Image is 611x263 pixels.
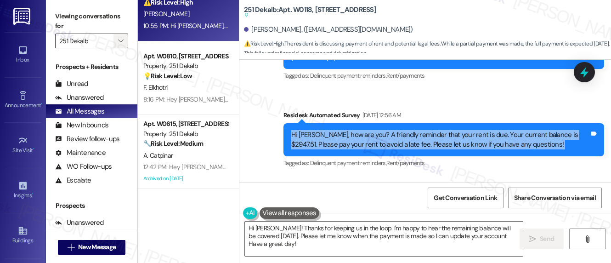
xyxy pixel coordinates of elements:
[386,72,425,80] span: Rent/payments
[283,110,604,123] div: Residesk Automated Survey
[118,37,123,45] i: 
[59,34,113,48] input: All communities
[55,134,119,144] div: Review follow-ups
[283,156,604,170] div: Tagged as:
[41,101,42,107] span: •
[55,148,106,158] div: Maintenance
[434,193,497,203] span: Get Conversation Link
[520,229,564,249] button: Send
[386,159,425,167] span: Rent/payments
[5,42,41,67] a: Inbox
[143,51,228,61] div: Apt. W0810, [STREET_ADDRESS]
[32,191,33,197] span: •
[78,242,116,252] span: New Message
[508,188,602,208] button: Share Conversation via email
[46,201,137,211] div: Prospects
[143,95,530,103] div: 8:16 PM: Hey [PERSON_NAME], we appreciate your text! We'll be back at 11AM to help you out. If it...
[142,173,229,184] div: Archived on [DATE]
[584,235,591,243] i: 
[540,234,554,244] span: Send
[143,139,203,148] strong: 🔧 Risk Level: Medium
[143,129,228,139] div: Property: 251 Dekalb
[55,120,108,130] div: New Inbounds
[33,146,34,152] span: •
[55,79,88,89] div: Unread
[428,188,503,208] button: Get Conversation Link
[291,130,589,150] div: Hi [PERSON_NAME], how are you? A friendly reminder that your rent is due. Your current balance is...
[244,5,376,20] b: 251 Dekalb: Apt. W0118, [STREET_ADDRESS]
[55,162,112,172] div: WO Follow-ups
[5,133,41,158] a: Site Visit •
[283,69,604,82] div: Tagged as:
[143,61,228,71] div: Property: 251 Dekalb
[55,107,104,116] div: All Messages
[13,8,32,25] img: ResiDesk Logo
[143,83,167,91] span: F. Elkhotri
[55,218,104,228] div: Unanswered
[310,72,386,80] span: Delinquent payment reminders ,
[143,163,532,171] div: 12:42 PM: Hey [PERSON_NAME], we appreciate your text! We'll be back at 11AM to help you out. If i...
[360,110,401,120] div: [DATE] 12:56 AM
[58,240,126,255] button: New Message
[245,222,523,256] textarea: Hi [PERSON_NAME]! Thanks for keeping us in the loop. I'm happy to hear the remaining balance will...
[529,235,536,243] i: 
[68,244,74,251] i: 
[143,119,228,129] div: Apt. W0615, [STREET_ADDRESS]
[5,223,41,248] a: Buildings
[55,9,128,34] label: Viewing conversations for
[244,40,283,47] strong: ⚠️ Risk Level: High
[514,193,596,203] span: Share Conversation via email
[55,93,104,103] div: Unanswered
[143,10,189,18] span: [PERSON_NAME]
[143,151,173,160] span: A. Catpinar
[244,39,611,59] span: : The resident is discussing payment of rent and potential legal fees. While a partial payment wa...
[310,159,386,167] span: Delinquent payment reminders ,
[244,25,413,34] div: [PERSON_NAME]. ([EMAIL_ADDRESS][DOMAIN_NAME])
[55,176,91,185] div: Escalate
[5,178,41,203] a: Insights •
[143,72,192,80] strong: 💡 Risk Level: Low
[46,62,137,72] div: Prospects + Residents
